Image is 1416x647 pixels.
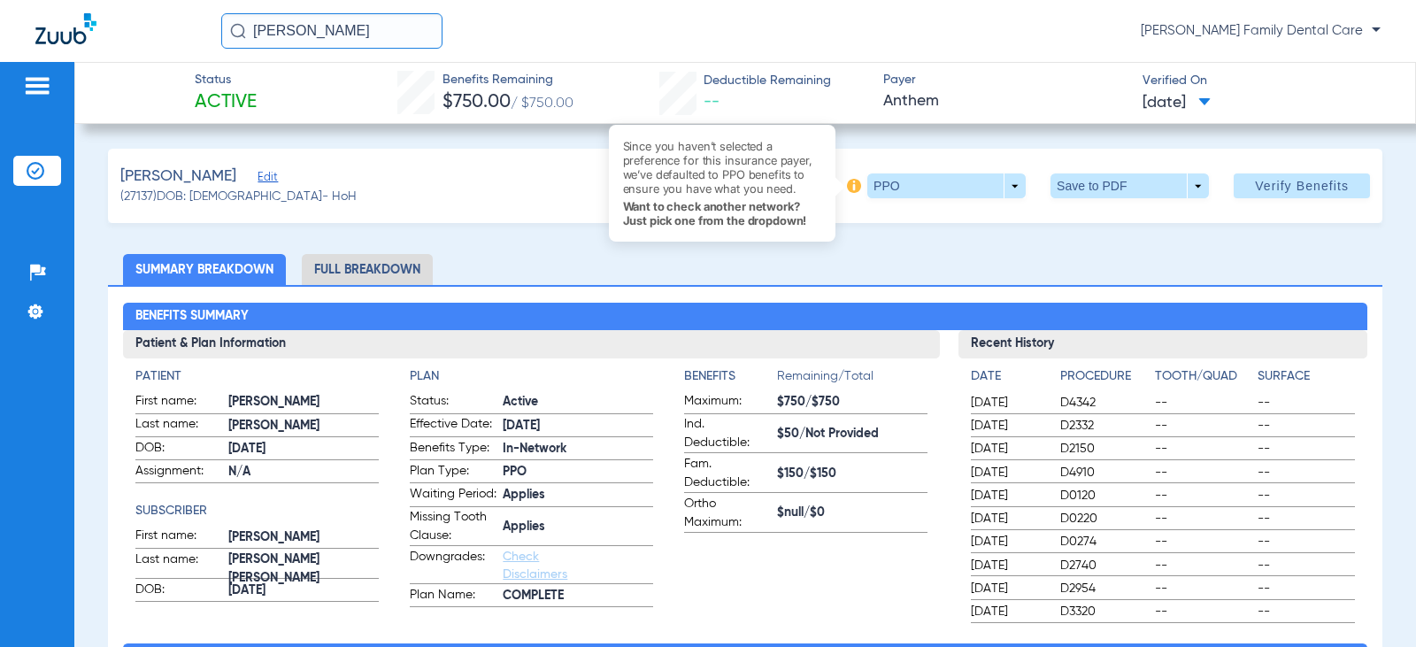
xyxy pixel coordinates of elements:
span: [DATE] [503,417,653,435]
span: -- [1258,417,1354,435]
span: Benefits Type: [410,439,496,460]
span: Remaining/Total [777,367,927,392]
span: -- [1155,487,1251,505]
span: -- [1258,394,1354,412]
span: -- [1258,557,1354,574]
span: Benefits Remaining [442,71,573,89]
span: -- [1258,487,1354,505]
h4: Benefits [684,367,777,386]
span: First name: [135,392,222,413]
span: -- [1258,533,1354,551]
span: $null/$0 [777,504,927,522]
span: -- [1258,603,1354,620]
span: -- [1155,603,1251,620]
span: [PERSON_NAME] [228,528,379,547]
span: D4342 [1060,394,1148,412]
span: (27137) DOB: [DEMOGRAPHIC_DATA] - HoH [120,188,357,206]
span: Active [195,90,257,115]
span: [DATE] [971,440,1045,458]
button: Verify Benefits [1234,173,1370,198]
h4: Plan [410,367,653,386]
span: D2150 [1060,440,1148,458]
span: D0220 [1060,510,1148,528]
span: First name: [135,527,222,548]
span: Deductible Remaining [704,72,831,90]
span: D4910 [1060,464,1148,481]
span: Missing Tooth Clause: [410,508,496,545]
span: Anthem [883,90,1127,112]
app-breakdown-title: Tooth/Quad [1155,367,1251,392]
h4: Procedure [1060,367,1148,386]
span: [PERSON_NAME] [120,166,236,188]
span: [DATE] [971,417,1045,435]
input: Search for patients [221,13,442,49]
span: D3320 [1060,603,1148,620]
span: -- [1258,464,1354,481]
span: DOB: [135,439,222,460]
li: Summary Breakdown [123,254,286,285]
app-breakdown-title: Procedure [1060,367,1148,392]
span: -- [1155,557,1251,574]
span: D2332 [1060,417,1148,435]
span: [DATE] [971,580,1045,597]
h3: Recent History [958,330,1366,358]
span: -- [1155,510,1251,528]
span: D2954 [1060,580,1148,597]
span: $150/$150 [777,465,927,483]
span: / $750.00 [511,96,573,111]
span: [PERSON_NAME] [228,393,379,412]
img: Search Icon [230,23,246,39]
span: Verified On [1143,72,1387,90]
span: -- [704,94,720,110]
span: -- [1155,417,1251,435]
span: Ind. Deductible: [684,415,771,452]
span: Last name: [135,415,222,436]
span: D2740 [1060,557,1148,574]
span: [DATE] [971,394,1045,412]
span: N/A [228,463,379,481]
span: Status: [410,392,496,413]
span: [PERSON_NAME] [228,417,379,435]
span: Waiting Period: [410,485,496,506]
span: Last name: [135,551,222,579]
span: Assignment: [135,462,222,483]
span: Applies [503,518,653,536]
h4: Surface [1258,367,1354,386]
span: [DATE] [971,603,1045,620]
span: [DATE] [971,557,1045,574]
span: -- [1155,580,1251,597]
span: Payer [883,71,1127,89]
span: D0274 [1060,533,1148,551]
button: PPO [867,173,1026,198]
span: [DATE] [228,440,379,458]
h4: Date [971,367,1045,386]
span: Plan Type: [410,462,496,483]
h2: Benefits Summary [123,303,1366,331]
span: DOB: [135,581,222,602]
span: Active [503,393,653,412]
span: PPO [503,463,653,481]
span: Fam. Deductible: [684,455,771,492]
app-breakdown-title: Surface [1258,367,1354,392]
span: [DATE] [971,487,1045,505]
app-breakdown-title: Date [971,367,1045,392]
span: Downgrades: [410,548,496,583]
span: Since you haven’t selected a preference for this insurance payer, we’ve defaulted to PPO benefits... [623,139,821,196]
h4: Patient [135,367,379,386]
img: Zuub Logo [35,13,96,44]
span: -- [1258,580,1354,597]
h3: Patient & Plan Information [123,330,940,358]
span: Applies [503,486,653,505]
span: -- [1258,440,1354,458]
li: Full Breakdown [302,254,433,285]
span: Effective Date: [410,415,496,436]
span: -- [1155,533,1251,551]
img: info-icon [847,179,861,193]
span: [DATE] [971,510,1045,528]
span: Maximum: [684,392,771,413]
span: [DATE] [228,582,379,600]
app-breakdown-title: Subscriber [135,502,379,520]
app-breakdown-title: Benefits [684,367,777,392]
